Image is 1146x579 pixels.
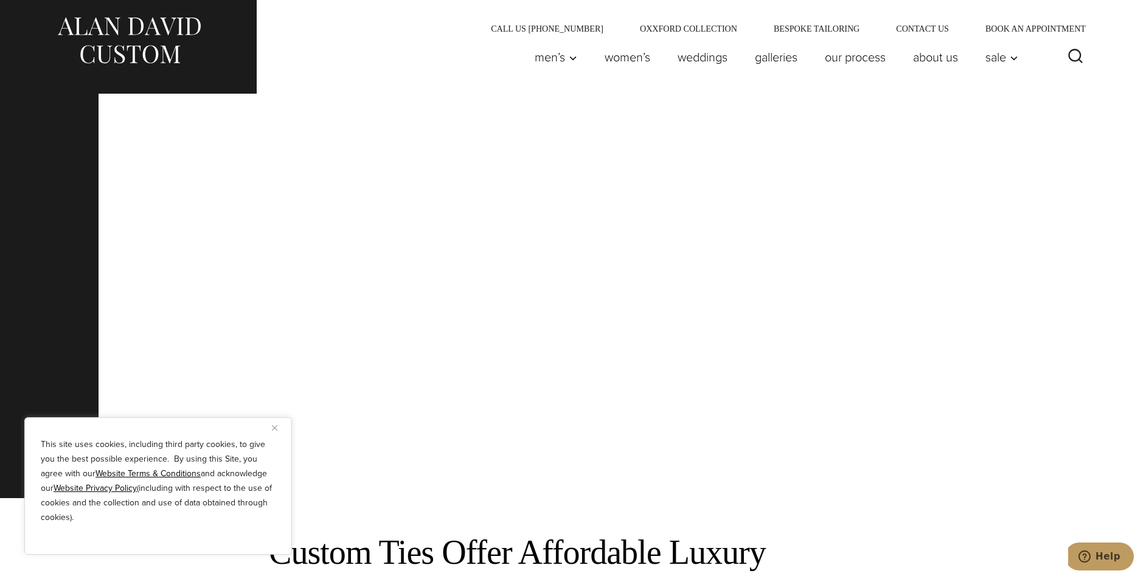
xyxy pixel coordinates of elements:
[1061,43,1090,72] button: View Search Form
[56,13,202,68] img: Alan David Custom
[272,420,286,435] button: Close
[900,45,972,69] a: About Us
[54,482,137,494] a: Website Privacy Policy
[473,24,1090,33] nav: Secondary Navigation
[967,24,1090,33] a: Book an Appointment
[1068,543,1134,573] iframe: Opens a widget where you can chat to one of our agents
[741,45,811,69] a: Galleries
[272,425,277,431] img: Close
[878,24,967,33] a: Contact Us
[811,45,900,69] a: Our Process
[95,467,201,480] a: Website Terms & Conditions
[41,437,276,525] p: This site uses cookies, including third party cookies, to give you the best possible experience. ...
[972,45,1025,69] button: Sale sub menu toggle
[591,45,664,69] a: Women’s
[521,45,1025,69] nav: Primary Navigation
[269,532,889,573] h2: Custom Ties Offer Affordable Luxury
[622,24,755,33] a: Oxxford Collection
[521,45,591,69] button: Men’s sub menu toggle
[755,24,878,33] a: Bespoke Tailoring
[664,45,741,69] a: weddings
[473,24,622,33] a: Call Us [PHONE_NUMBER]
